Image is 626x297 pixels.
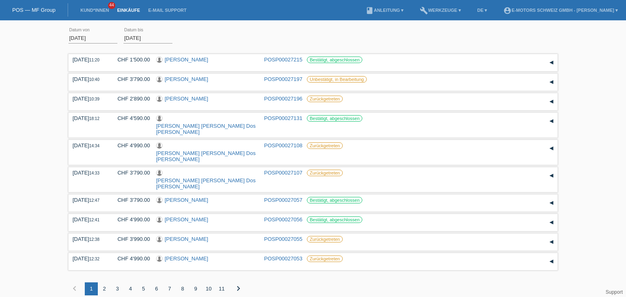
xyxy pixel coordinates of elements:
[89,116,99,121] span: 18:12
[89,218,99,222] span: 12:41
[606,289,623,295] a: Support
[89,97,99,101] span: 10:39
[111,256,150,262] div: CHF 4'990.00
[163,282,176,295] div: 7
[113,8,144,13] a: Einkäufe
[156,177,256,190] a: [PERSON_NAME] [PERSON_NAME] Dos [PERSON_NAME]
[499,8,622,13] a: account_circleE-Motors Schweiz GmbH - [PERSON_NAME] ▾
[307,96,343,102] label: Zurückgetreten
[361,8,408,13] a: bookAnleitung ▾
[165,236,208,242] a: [PERSON_NAME]
[307,236,343,242] label: Zurückgetreten
[307,115,362,122] label: Bestätigt, abgeschlossen
[89,144,99,148] span: 14:34
[70,284,79,293] i: chevron_left
[264,115,302,121] a: POSP00027131
[545,96,558,108] div: auf-/zuklappen
[420,7,428,15] i: build
[165,57,208,63] a: [PERSON_NAME]
[416,8,465,13] a: buildWerkzeuge ▾
[111,170,150,176] div: CHF 3'790.00
[264,197,302,203] a: POSP00027057
[264,216,302,223] a: POSP00027056
[108,2,115,9] span: 44
[176,282,189,295] div: 8
[264,96,302,102] a: POSP00027196
[89,198,99,203] span: 12:47
[89,171,99,175] span: 14:33
[89,77,99,82] span: 10:40
[73,115,105,121] div: [DATE]
[124,282,137,295] div: 4
[264,57,302,63] a: POSP00027215
[150,282,163,295] div: 6
[73,236,105,242] div: [DATE]
[545,256,558,268] div: auf-/zuklappen
[137,282,150,295] div: 5
[73,256,105,262] div: [DATE]
[473,8,491,13] a: DE ▾
[144,8,191,13] a: E-Mail Support
[545,216,558,229] div: auf-/zuklappen
[85,282,98,295] div: 1
[165,197,208,203] a: [PERSON_NAME]
[545,170,558,182] div: auf-/zuklappen
[73,197,105,203] div: [DATE]
[89,257,99,261] span: 12:32
[234,284,243,293] i: chevron_right
[307,216,362,223] label: Bestätigt, abgeschlossen
[545,197,558,209] div: auf-/zuklappen
[156,150,256,162] a: [PERSON_NAME] [PERSON_NAME] Dos [PERSON_NAME]
[98,282,111,295] div: 2
[73,170,105,176] div: [DATE]
[89,58,99,62] span: 11:20
[264,76,302,82] a: POSP00027197
[307,142,343,149] label: Zurückgetreten
[165,96,208,102] a: [PERSON_NAME]
[545,57,558,69] div: auf-/zuklappen
[545,76,558,88] div: auf-/zuklappen
[165,76,208,82] a: [PERSON_NAME]
[189,282,202,295] div: 9
[545,115,558,127] div: auf-/zuklappen
[111,197,150,203] div: CHF 3'790.00
[264,170,302,176] a: POSP00027107
[111,236,150,242] div: CHF 3'990.00
[73,142,105,148] div: [DATE]
[264,142,302,148] a: POSP00027108
[307,57,362,63] label: Bestätigt, abgeschlossen
[111,142,150,148] div: CHF 4'990.00
[73,76,105,82] div: [DATE]
[111,115,150,121] div: CHF 4'590.00
[111,282,124,295] div: 3
[165,216,208,223] a: [PERSON_NAME]
[202,282,215,295] div: 10
[156,123,256,135] a: [PERSON_NAME] [PERSON_NAME] Dos [PERSON_NAME]
[111,96,150,102] div: CHF 2'890.00
[73,96,105,102] div: [DATE]
[111,57,150,63] div: CHF 1'500.00
[76,8,113,13] a: Kund*innen
[111,76,150,82] div: CHF 3'790.00
[264,256,302,262] a: POSP00027053
[12,7,55,13] a: POS — MF Group
[215,282,228,295] div: 11
[307,197,362,203] label: Bestätigt, abgeschlossen
[73,216,105,223] div: [DATE]
[111,216,150,223] div: CHF 4'990.00
[165,256,208,262] a: [PERSON_NAME]
[264,236,302,242] a: POSP00027055
[73,57,105,63] div: [DATE]
[503,7,511,15] i: account_circle
[545,142,558,155] div: auf-/zuklappen
[307,170,343,176] label: Zurückgetreten
[89,237,99,242] span: 12:38
[307,76,367,83] label: Unbestätigt, in Bearbeitung
[366,7,374,15] i: book
[545,236,558,248] div: auf-/zuklappen
[307,256,343,262] label: Zurückgetreten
